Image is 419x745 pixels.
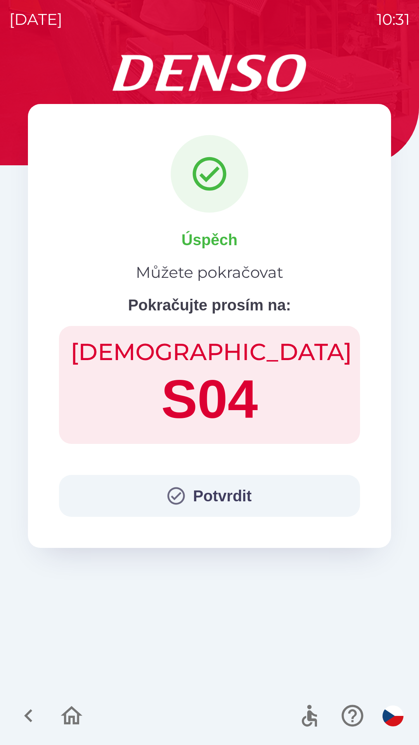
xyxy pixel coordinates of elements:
button: Potvrdit [59,475,360,517]
p: 10:31 [377,8,410,31]
img: Logo [28,54,391,92]
img: cs flag [383,705,403,726]
p: Úspěch [182,228,238,251]
h1: S04 [71,366,348,432]
p: [DATE] [9,8,62,31]
p: Pokračujte prosím na: [128,293,291,317]
h2: [DEMOGRAPHIC_DATA] [71,338,348,366]
p: Můžete pokračovat [136,261,283,284]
